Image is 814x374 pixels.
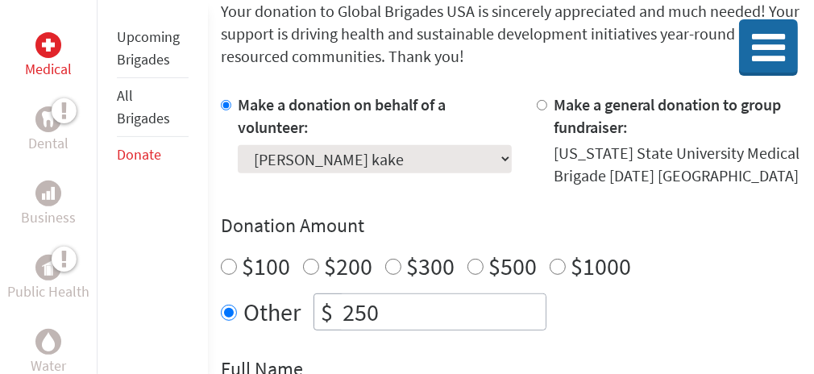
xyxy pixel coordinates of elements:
[42,187,55,200] img: Business
[35,181,61,206] div: Business
[117,19,189,78] li: Upcoming Brigades
[554,142,801,187] div: [US_STATE] State University Medical Brigade [DATE] [GEOGRAPHIC_DATA]
[7,255,89,303] a: Public HealthPublic Health
[324,251,372,281] label: $200
[117,137,189,172] li: Donate
[28,132,69,155] p: Dental
[35,32,61,58] div: Medical
[7,280,89,303] p: Public Health
[28,106,69,155] a: DentalDental
[488,251,537,281] label: $500
[25,58,72,81] p: Medical
[117,78,189,137] li: All Brigades
[35,329,61,355] div: Water
[406,251,455,281] label: $300
[117,86,170,127] a: All Brigades
[35,106,61,132] div: Dental
[571,251,631,281] label: $1000
[25,32,72,81] a: MedicalMedical
[42,39,55,52] img: Medical
[221,213,801,239] h4: Donation Amount
[21,181,76,229] a: BusinessBusiness
[42,332,55,351] img: Water
[117,145,161,164] a: Donate
[21,206,76,229] p: Business
[42,260,55,276] img: Public Health
[238,94,446,137] label: Make a donation on behalf of a volunteer:
[243,293,301,330] label: Other
[35,255,61,280] div: Public Health
[339,294,546,330] input: Enter Amount
[314,294,339,330] div: $
[554,94,781,137] label: Make a general donation to group fundraiser:
[242,251,290,281] label: $100
[117,27,180,69] a: Upcoming Brigades
[42,111,55,127] img: Dental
